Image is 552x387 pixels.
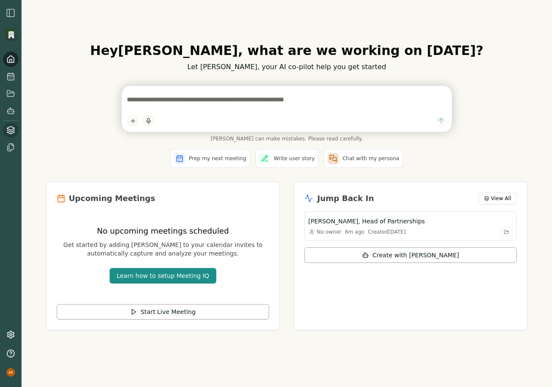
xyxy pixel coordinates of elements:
[142,115,154,127] button: Start dictation
[6,368,15,377] img: profile
[368,229,406,235] div: Created [DATE]
[317,192,374,204] h2: Jump Back In
[57,241,269,258] p: Get started by adding [PERSON_NAME] to your calendar invites to automatically capture and analyze...
[491,195,511,202] span: View All
[69,192,155,204] h2: Upcoming Meetings
[342,155,399,162] span: Chat with my persona
[127,115,139,127] button: Add content to chat
[255,149,319,168] button: Write user story
[57,304,269,320] button: Start Live Meeting
[308,217,513,225] button: [PERSON_NAME], Head of Partnerships
[345,229,364,235] div: 6m ago
[122,135,452,142] span: [PERSON_NAME] can make mistakes. Please read carefully.
[57,225,269,237] h3: No upcoming meetings scheduled
[478,192,517,204] button: View All
[110,268,216,283] button: Learn how to setup Meeting IQ
[189,155,246,162] span: Prep my next meeting
[308,217,425,225] h3: [PERSON_NAME], Head of Partnerships
[317,229,341,235] span: No owner
[46,62,527,72] p: Let [PERSON_NAME], your AI co-pilot help you get started
[5,28,18,41] img: Organization logo
[372,251,459,259] span: Create with [PERSON_NAME]
[435,115,447,127] button: Send message
[170,149,250,168] button: Prep my next meeting
[6,8,16,18] img: sidebar
[3,346,18,361] button: Help
[46,43,527,58] h1: Hey [PERSON_NAME] , what are we working on [DATE]?
[274,155,315,162] span: Write user story
[304,247,517,263] button: Create with [PERSON_NAME]
[141,308,196,316] span: Start Live Meeting
[324,149,403,168] button: Chat with my persona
